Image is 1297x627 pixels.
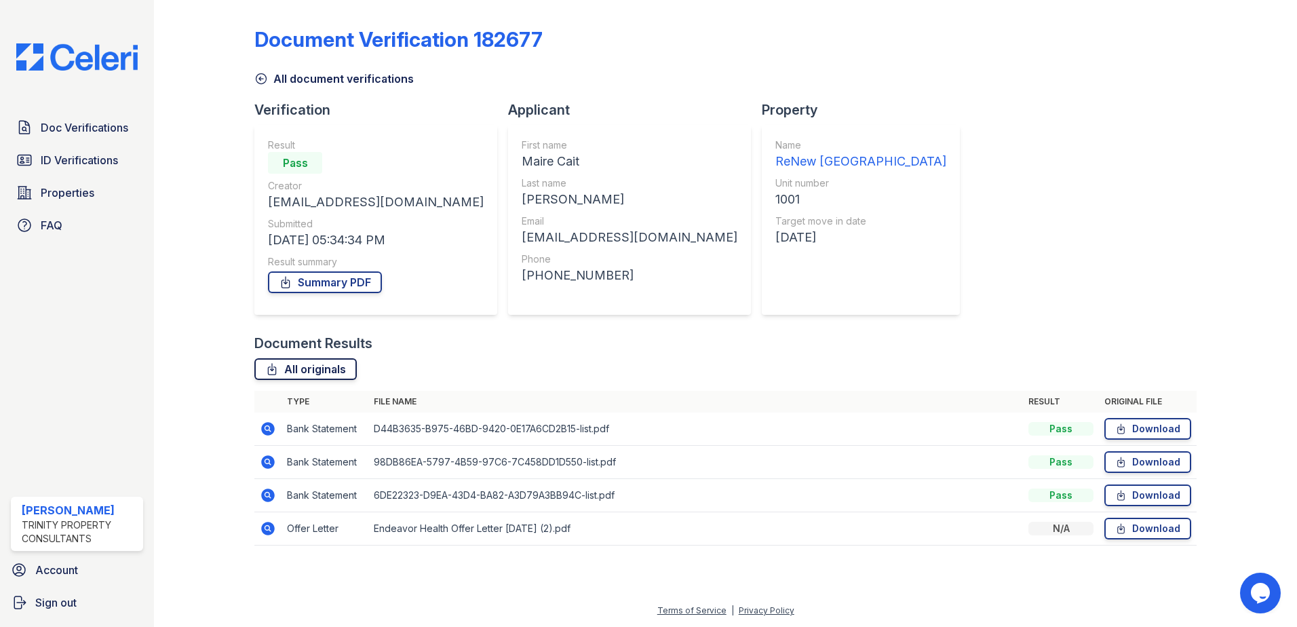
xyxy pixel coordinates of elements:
div: Trinity Property Consultants [22,518,138,546]
a: Download [1104,484,1191,506]
a: Doc Verifications [11,114,143,141]
a: Summary PDF [268,271,382,293]
span: ID Verifications [41,152,118,168]
div: Creator [268,179,484,193]
div: Target move in date [775,214,946,228]
img: CE_Logo_Blue-a8612792a0a2168367f1c8372b55b34899dd931a85d93a1a3d3e32e68fde9ad4.png [5,43,149,71]
div: [PHONE_NUMBER] [522,266,737,285]
div: Document Verification 182677 [254,27,543,52]
div: | [731,605,734,615]
span: Properties [41,185,94,201]
div: Name [775,138,946,152]
td: Offer Letter [282,512,368,546]
div: [DATE] [775,228,946,247]
div: N/A [1028,522,1093,535]
div: Result [268,138,484,152]
th: Original file [1099,391,1197,413]
div: Document Results [254,334,372,353]
div: Pass [1028,422,1093,436]
div: Submitted [268,217,484,231]
div: 1001 [775,190,946,209]
div: [PERSON_NAME] [522,190,737,209]
div: Pass [1028,489,1093,502]
a: Terms of Service [657,605,727,615]
a: Download [1104,518,1191,539]
div: Last name [522,176,737,190]
a: Properties [11,179,143,206]
div: [PERSON_NAME] [22,502,138,518]
div: First name [522,138,737,152]
th: Type [282,391,368,413]
a: Privacy Policy [739,605,794,615]
a: ID Verifications [11,147,143,174]
span: Account [35,562,78,578]
td: 98DB86EA-5797-4B59-97C6-7C458DD1D550-list.pdf [368,446,1023,479]
div: Pass [268,152,322,174]
a: Download [1104,451,1191,473]
a: Name ReNew [GEOGRAPHIC_DATA] [775,138,946,171]
a: Account [5,556,149,584]
div: ReNew [GEOGRAPHIC_DATA] [775,152,946,171]
div: [DATE] 05:34:34 PM [268,231,484,250]
a: All originals [254,358,357,380]
a: Download [1104,418,1191,440]
span: FAQ [41,217,62,233]
a: Sign out [5,589,149,616]
iframe: chat widget [1240,573,1283,613]
div: Pass [1028,455,1093,469]
div: Email [522,214,737,228]
span: Doc Verifications [41,119,128,136]
td: Endeavor Health Offer Letter [DATE] (2).pdf [368,512,1023,546]
span: Sign out [35,594,77,611]
div: [EMAIL_ADDRESS][DOMAIN_NAME] [522,228,737,247]
a: FAQ [11,212,143,239]
th: Result [1023,391,1099,413]
div: Property [762,100,971,119]
div: [EMAIL_ADDRESS][DOMAIN_NAME] [268,193,484,212]
td: Bank Statement [282,446,368,479]
div: Maire Cait [522,152,737,171]
div: Phone [522,252,737,266]
td: Bank Statement [282,413,368,446]
th: File name [368,391,1023,413]
div: Result summary [268,255,484,269]
td: D44B3635-B975-46BD-9420-0E17A6CD2B15-list.pdf [368,413,1023,446]
a: All document verifications [254,71,414,87]
div: Verification [254,100,508,119]
td: 6DE22323-D9EA-43D4-BA82-A3D79A3BB94C-list.pdf [368,479,1023,512]
div: Applicant [508,100,762,119]
td: Bank Statement [282,479,368,512]
div: Unit number [775,176,946,190]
